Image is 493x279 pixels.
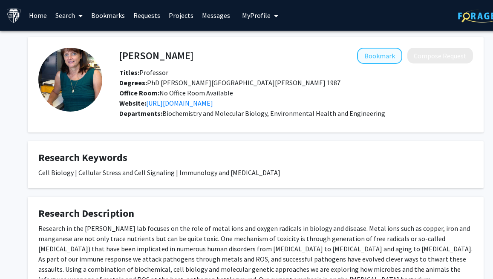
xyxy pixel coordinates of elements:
[6,8,21,23] img: Johns Hopkins University Logo
[51,0,87,30] a: Search
[6,241,36,273] iframe: Chat
[119,89,159,97] b: Office Room:
[87,0,129,30] a: Bookmarks
[119,48,193,63] h4: [PERSON_NAME]
[119,78,147,87] b: Degrees:
[119,99,146,107] b: Website:
[119,68,139,77] b: Titles:
[162,109,385,118] span: Biochemistry and Molecular Biology, Environmental Health and Engineering
[242,11,271,20] span: My Profile
[198,0,234,30] a: Messages
[119,78,340,87] span: PhD [PERSON_NAME][GEOGRAPHIC_DATA][PERSON_NAME] 1987
[119,109,162,118] b: Departments:
[407,48,473,63] button: Compose Request to Valeria Culotta
[25,0,51,30] a: Home
[119,89,233,97] span: No Office Room Available
[38,152,473,164] h4: Research Keywords
[146,99,213,107] a: Opens in a new tab
[164,0,198,30] a: Projects
[357,48,402,64] button: Add Valeria Culotta to Bookmarks
[38,48,102,112] img: Profile Picture
[38,167,473,178] div: Cell Biology | Cellular Stress and Cell Signaling | Immunology and [MEDICAL_DATA]
[38,207,473,220] h4: Research Description
[119,68,168,77] span: Professor
[129,0,164,30] a: Requests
